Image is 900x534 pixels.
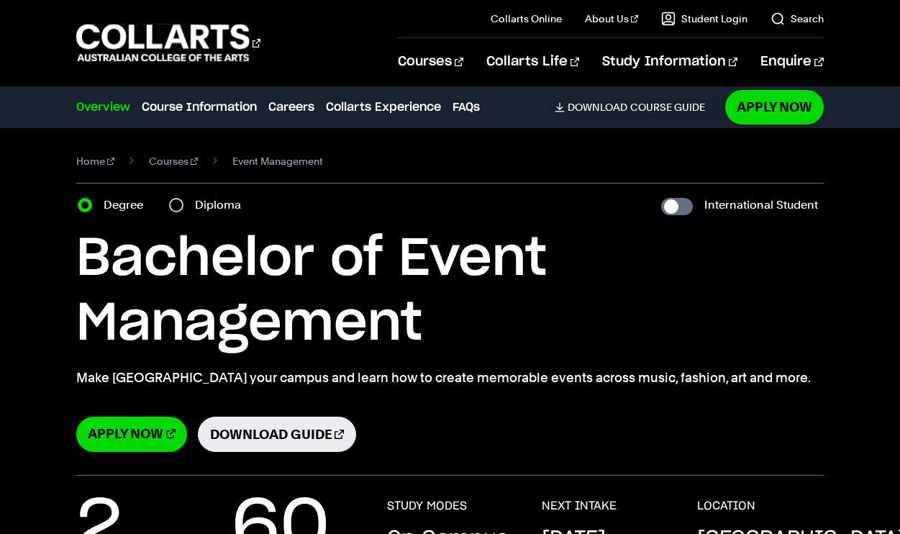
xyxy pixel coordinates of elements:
h1: Bachelor of Event Management [76,227,823,356]
label: International Student [704,195,818,215]
a: Apply Now [725,90,824,124]
a: Courses [398,38,463,86]
a: Student Login [661,12,747,26]
h3: LOCATION [697,499,755,513]
h3: NEXT INTAKE [542,499,617,513]
a: Apply Now [76,417,186,452]
div: Go to homepage [76,22,260,63]
a: Overview [76,99,130,116]
a: Home [76,151,114,171]
a: DownloadCourse Guide [555,101,717,114]
span: Event Management [232,151,323,171]
a: Download Guide [198,417,356,452]
a: Study Information [602,38,737,86]
span: Download [568,101,627,114]
p: Make [GEOGRAPHIC_DATA] your campus and learn how to create memorable events across music, fashion... [76,368,823,388]
label: Diploma [195,195,250,215]
a: About Us [585,12,638,26]
a: Search [771,12,824,26]
a: Careers [268,99,314,116]
a: Collarts Life [486,38,579,86]
label: Degree [104,195,152,215]
a: FAQs [453,99,480,116]
h3: STUDY MODES [387,499,467,513]
a: Collarts Experience [326,99,441,116]
a: Enquire [760,38,823,86]
a: Course Information [142,99,257,116]
a: Courses [149,151,198,171]
a: Collarts Online [491,12,562,26]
